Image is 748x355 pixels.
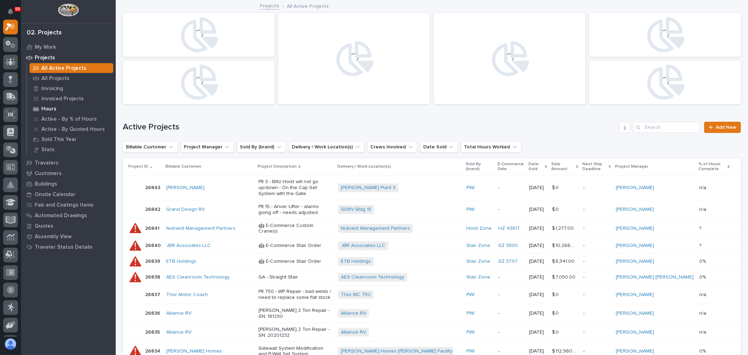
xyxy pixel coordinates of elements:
[258,204,332,216] p: Plt 15 - Anver Lifter - alarms going off - needs adjusted
[35,223,53,229] p: Quotes
[552,257,576,264] p: $ 8,341.00
[145,347,162,354] p: 26834
[582,160,607,173] p: Next Ship Deadline
[3,4,18,19] button: Notifications
[583,243,610,249] p: -
[616,329,654,335] a: [PERSON_NAME]
[145,309,162,316] p: 26836
[9,8,18,20] div: Notifications55
[552,328,560,335] p: $ 0
[583,329,610,335] p: -
[166,207,205,213] a: Grand Design RV
[35,55,55,61] p: Projects
[551,160,574,173] p: Sale Amount
[341,329,366,335] a: Alliance RV
[498,274,524,280] p: -
[699,183,708,191] p: n/a
[35,202,94,208] p: Fab and Coatings Items
[58,4,79,16] img: Workspace Logo
[258,243,332,249] p: 🤖 E-Commerce Stair Order
[21,52,116,63] a: Projects
[166,310,191,316] a: Alliance RV
[27,83,116,93] a: Invoicing
[237,141,286,153] button: Sold By (brand)
[633,122,700,133] input: Search
[341,274,404,280] a: AES Cleanroom Technology
[145,205,162,213] p: 26842
[466,243,490,249] a: Stair Zone
[35,244,93,250] p: Traveler Status Details
[145,290,162,298] p: 26837
[367,141,417,153] button: Crews Involved
[552,290,560,298] p: $ 0
[166,243,211,249] a: JBR Associates LLC
[41,75,69,82] p: All Projects
[498,259,518,264] a: SZ 3797
[699,290,708,298] p: n/a
[616,348,654,354] a: [PERSON_NAME]
[615,163,648,170] p: Project Manager
[27,104,116,114] a: Hours
[128,163,148,170] p: Project ID
[704,122,741,133] a: Add New
[145,273,162,280] p: 26838
[258,327,332,339] p: [PERSON_NAME] 2 Ton Repair - SN: 20201232
[552,241,579,249] p: $ 10,266.00
[616,274,694,280] a: [PERSON_NAME] [PERSON_NAME]
[123,238,741,254] tr: 2684026840 JBR Associates LLC 🤖 E-Commerce Stair OrderJBR Associates LLC Stair Zone SZ 3800 [DATE...
[35,181,57,187] p: Buildings
[341,348,452,354] a: [PERSON_NAME] Homes [PERSON_NAME] Facility
[35,192,75,198] p: Onsite Calendar
[35,44,56,51] p: My Work
[21,42,116,52] a: My Work
[145,241,162,249] p: 26840
[699,309,708,316] p: n/a
[166,185,204,191] a: [PERSON_NAME]
[27,63,116,73] a: All Active Projects
[166,292,208,298] a: Thor Motor Coach
[583,292,610,298] p: -
[498,243,518,249] a: SZ 3800
[716,125,736,130] span: Add New
[341,207,371,213] a: GDRV Bldg 15
[27,134,116,144] a: Sold This Year
[21,189,116,200] a: Onsite Calendar
[123,304,741,323] tr: 2683626836 Alliance RV [PERSON_NAME] 2 Ton Repair - SN: 181290Alliance RV PWI -[DATE]$ 0$ 0 -[PER...
[145,224,161,232] p: 26841
[287,2,329,9] p: All Active Projects
[289,141,364,153] button: Delivery / Work Location(s)
[466,329,474,335] a: PWI
[27,124,116,134] a: Active - By Quoted Hours
[166,329,191,335] a: Alliance RV
[699,347,707,354] p: 0%
[583,207,610,213] p: -
[529,226,546,232] p: [DATE]
[552,347,579,354] p: $ 112,960.00
[258,223,332,235] p: 🤖 E-Commerce Custom Crane(s)
[529,292,546,298] p: [DATE]
[466,226,492,232] a: Hoist Zone
[341,226,410,232] a: Nutrient Management Partners
[166,163,201,170] p: Billable Customer
[699,160,726,173] p: % of Hours Complete
[616,207,654,213] a: [PERSON_NAME]
[341,185,396,191] a: [PERSON_NAME] Plant 3
[27,145,116,154] a: Stats
[21,221,116,231] a: Quotes
[529,185,546,191] p: [DATE]
[341,243,385,249] a: JBR Associates LLC
[498,292,524,298] p: -
[21,179,116,189] a: Buildings
[41,126,105,133] p: Active - By Quoted Hours
[21,168,116,179] a: Customers
[258,163,297,170] p: Project Description
[337,163,391,170] p: Delivery / Work Location(s)
[583,259,610,264] p: -
[461,141,521,153] button: Total Hours Worked
[498,329,524,335] p: -
[27,29,62,37] div: 02. Projects
[21,158,116,168] a: Travelers
[123,219,741,238] tr: 2684126841 Nutrient Management Partners 🤖 E-Commerce Custom Crane(s)Nutrient Management Partners ...
[123,254,741,269] tr: 2683926839 ETB Holdings 🤖 E-Commerce Stair OrderETB Holdings Stair Zone SZ 3797 [DATE]$ 8,341.00$...
[21,242,116,252] a: Traveler Status Details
